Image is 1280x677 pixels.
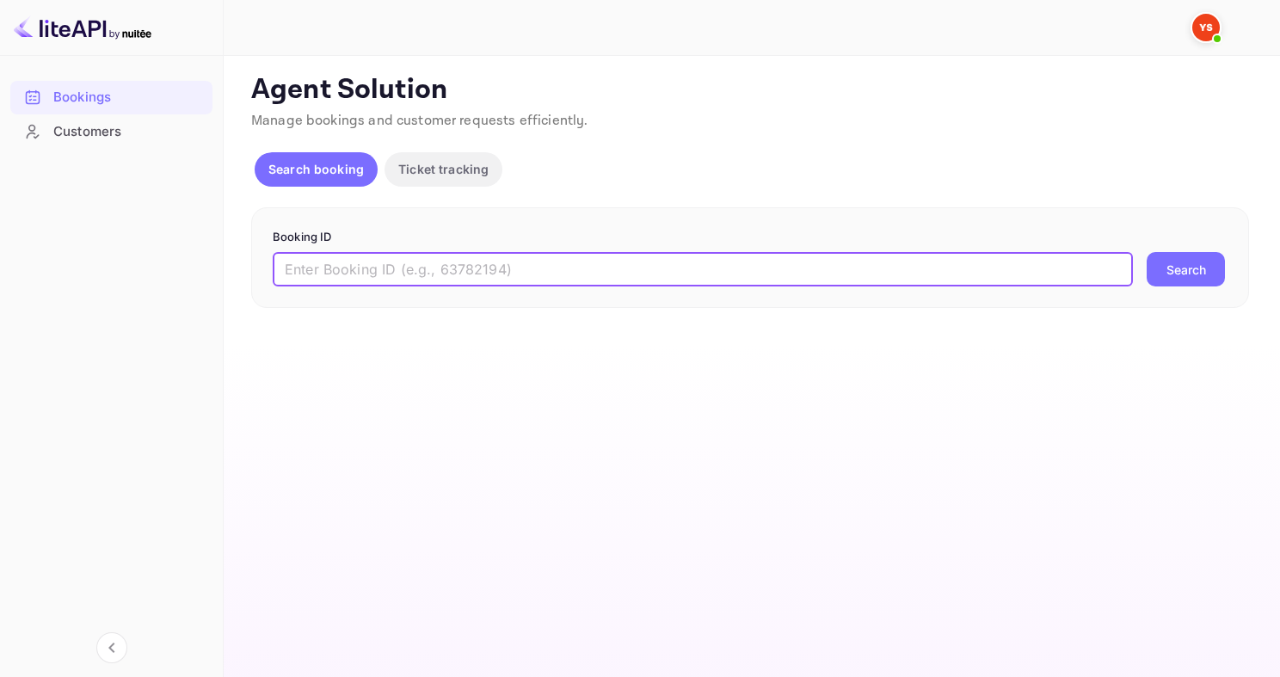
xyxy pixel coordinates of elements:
[1147,252,1225,286] button: Search
[53,122,204,142] div: Customers
[14,14,151,41] img: LiteAPI logo
[251,73,1249,108] p: Agent Solution
[53,88,204,108] div: Bookings
[268,160,364,178] p: Search booking
[10,115,212,147] a: Customers
[273,252,1133,286] input: Enter Booking ID (e.g., 63782194)
[398,160,489,178] p: Ticket tracking
[96,632,127,663] button: Collapse navigation
[10,81,212,114] div: Bookings
[251,112,588,130] span: Manage bookings and customer requests efficiently.
[10,115,212,149] div: Customers
[273,229,1228,246] p: Booking ID
[10,81,212,113] a: Bookings
[1192,14,1220,41] img: Yandex Support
